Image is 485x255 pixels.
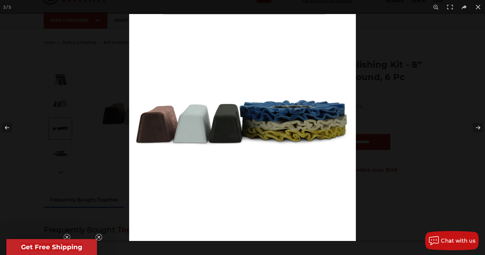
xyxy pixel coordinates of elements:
[441,238,475,244] span: Chat with us
[129,14,356,241] img: Chrome_Buffing_Kit_8_Inch__38820.1634320117.jpg
[21,243,82,251] span: Get Free Shipping
[64,234,70,240] button: Close teaser
[96,234,102,240] button: Close teaser
[463,112,485,144] button: Next (arrow right)
[425,231,479,250] button: Chat with us
[6,239,97,255] div: Get Free ShippingClose teaser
